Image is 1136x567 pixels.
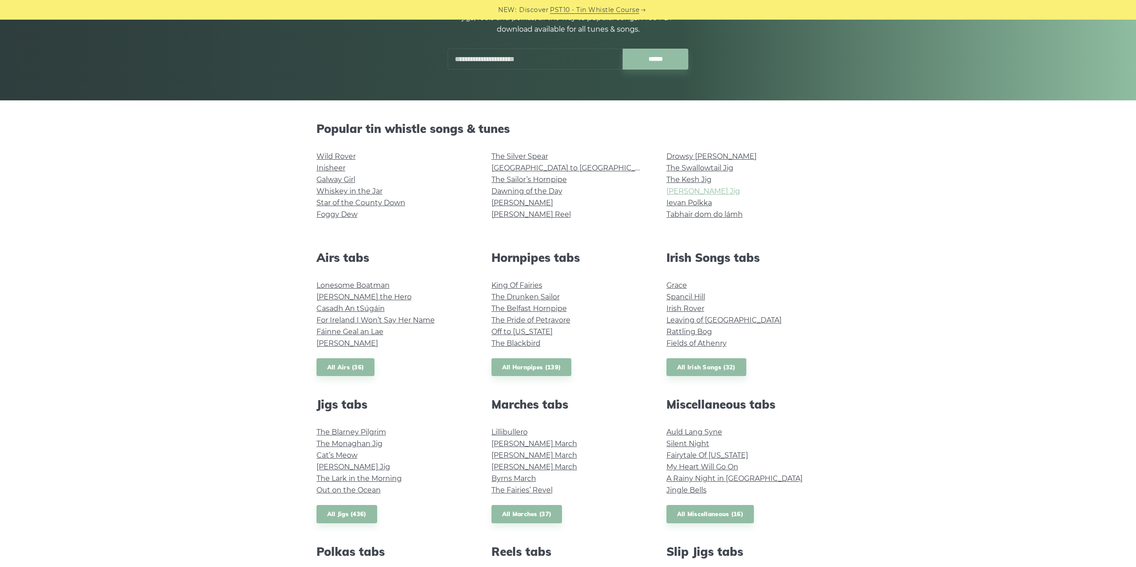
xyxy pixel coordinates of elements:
[666,327,712,336] a: Rattling Bog
[491,199,553,207] a: [PERSON_NAME]
[316,339,378,348] a: [PERSON_NAME]
[519,5,549,15] span: Discover
[666,474,803,483] a: A Rainy Night in [GEOGRAPHIC_DATA]
[666,281,687,290] a: Grace
[316,545,470,559] h2: Polkas tabs
[666,358,746,377] a: All Irish Songs (32)
[491,486,553,494] a: The Fairies’ Revel
[491,316,570,324] a: The Pride of Petravore
[316,327,383,336] a: Fáinne Geal an Lae
[316,199,405,207] a: Star of the County Down
[666,199,712,207] a: Ievan Polkka
[491,397,645,411] h2: Marches tabs
[491,152,548,161] a: The Silver Spear
[491,175,567,184] a: The Sailor’s Hornpipe
[666,251,820,265] h2: Irish Songs tabs
[316,316,435,324] a: For Ireland I Won’t Say Her Name
[491,210,571,219] a: [PERSON_NAME] Reel
[666,505,754,523] a: All Miscellaneous (16)
[316,474,402,483] a: The Lark in the Morning
[666,397,820,411] h2: Miscellaneous tabs
[666,304,704,313] a: Irish Rover
[316,304,385,313] a: Casadh An tSúgáin
[316,187,383,195] a: Whiskey in the Jar
[316,175,355,184] a: Galway Girl
[491,428,528,436] a: Lillibullero
[491,545,645,559] h2: Reels tabs
[491,293,560,301] a: The Drunken Sailor
[666,463,738,471] a: My Heart Will Go On
[666,164,733,172] a: The Swallowtail Jig
[666,545,820,559] h2: Slip Jigs tabs
[491,281,542,290] a: King Of Fairies
[316,486,381,494] a: Out on the Ocean
[316,122,820,136] h2: Popular tin whistle songs & tunes
[666,339,727,348] a: Fields of Athenry
[491,187,562,195] a: Dawning of the Day
[666,210,743,219] a: Tabhair dom do lámh
[316,281,390,290] a: Lonesome Boatman
[491,463,577,471] a: [PERSON_NAME] March
[316,451,358,459] a: Cat’s Meow
[666,451,748,459] a: Fairytale Of [US_STATE]
[491,327,553,336] a: Off to [US_STATE]
[491,339,541,348] a: The Blackbird
[316,358,375,377] a: All Airs (36)
[666,428,722,436] a: Auld Lang Syne
[316,463,390,471] a: [PERSON_NAME] Jig
[666,439,709,448] a: Silent Night
[666,316,782,324] a: Leaving of [GEOGRAPHIC_DATA]
[666,175,712,184] a: The Kesh Jig
[491,474,536,483] a: Byrns March
[550,5,639,15] a: PST10 - Tin Whistle Course
[666,293,705,301] a: Spancil Hill
[316,210,358,219] a: Foggy Dew
[491,358,572,377] a: All Hornpipes (139)
[491,304,567,313] a: The Belfast Hornpipe
[666,152,757,161] a: Drowsy [PERSON_NAME]
[491,505,562,523] a: All Marches (37)
[316,152,356,161] a: Wild Rover
[316,164,345,172] a: Inisheer
[491,251,645,265] h2: Hornpipes tabs
[316,293,412,301] a: [PERSON_NAME] the Hero
[316,428,386,436] a: The Blarney Pilgrim
[316,397,470,411] h2: Jigs tabs
[316,505,377,523] a: All Jigs (436)
[491,164,656,172] a: [GEOGRAPHIC_DATA] to [GEOGRAPHIC_DATA]
[316,251,470,265] h2: Airs tabs
[491,439,577,448] a: [PERSON_NAME] March
[491,451,577,459] a: [PERSON_NAME] March
[666,486,707,494] a: Jingle Bells
[316,439,383,448] a: The Monaghan Jig
[498,5,516,15] span: NEW:
[666,187,740,195] a: [PERSON_NAME] Jig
